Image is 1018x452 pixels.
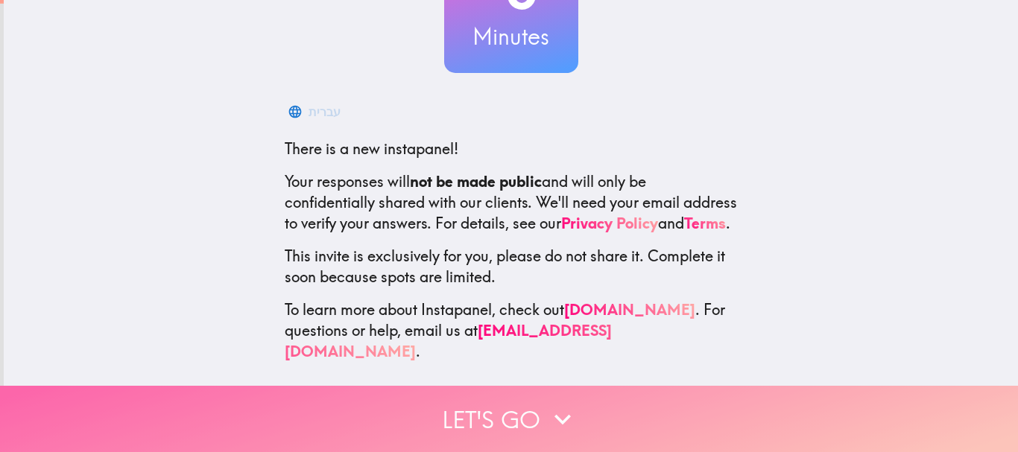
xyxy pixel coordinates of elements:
[285,97,347,127] button: עברית
[285,246,738,287] p: This invite is exclusively for you, please do not share it. Complete it soon because spots are li...
[285,299,738,362] p: To learn more about Instapanel, check out . For questions or help, email us at .
[410,172,542,191] b: not be made public
[444,21,578,52] h3: Minutes
[285,139,458,158] span: There is a new instapanel!
[309,101,341,122] div: עברית
[285,321,612,360] a: [EMAIL_ADDRESS][DOMAIN_NAME]
[561,214,658,232] a: Privacy Policy
[285,171,738,234] p: Your responses will and will only be confidentially shared with our clients. We'll need your emai...
[684,214,726,232] a: Terms
[564,300,695,319] a: [DOMAIN_NAME]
